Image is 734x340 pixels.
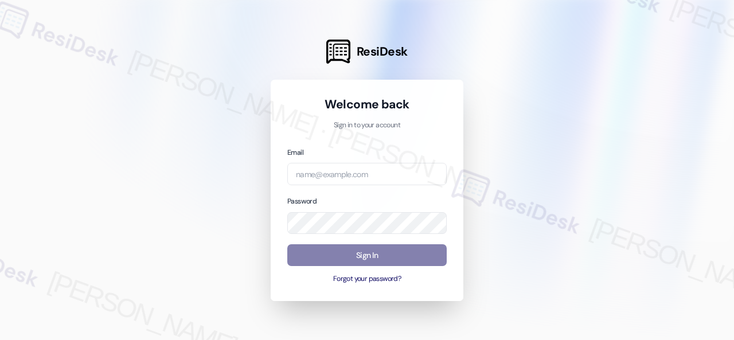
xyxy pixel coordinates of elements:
p: Sign in to your account [287,120,447,131]
label: Email [287,148,303,157]
h1: Welcome back [287,96,447,112]
button: Forgot your password? [287,274,447,284]
button: Sign In [287,244,447,267]
span: ResiDesk [357,44,408,60]
input: name@example.com [287,163,447,185]
img: ResiDesk Logo [326,40,350,64]
label: Password [287,197,317,206]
